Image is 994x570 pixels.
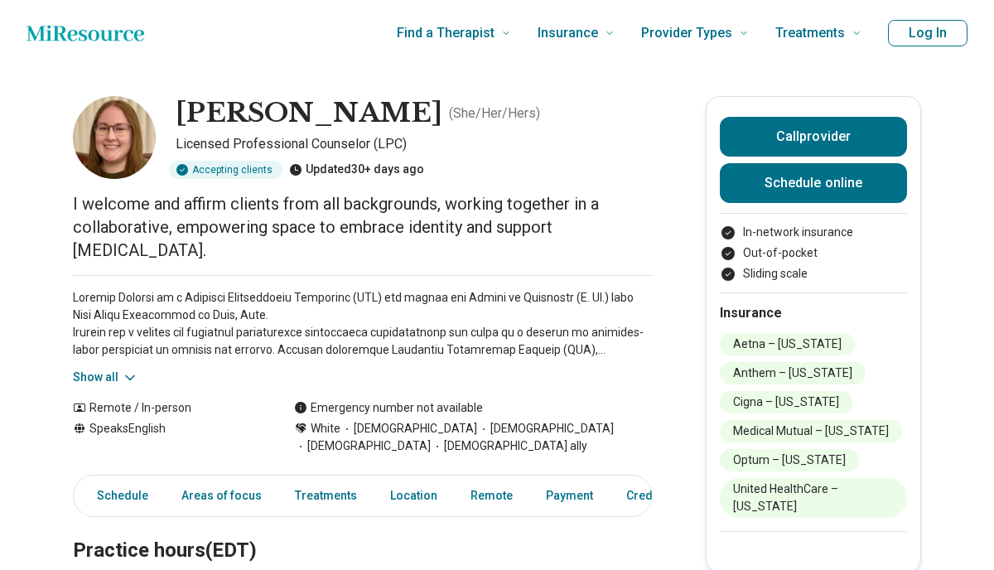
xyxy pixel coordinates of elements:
[311,420,340,437] span: White
[73,369,138,386] button: Show all
[720,420,902,442] li: Medical Mutual – [US_STATE]
[720,391,852,413] li: Cigna – [US_STATE]
[73,192,653,262] p: I welcome and affirm clients from all backgrounds, working together in a collaborative, empowerin...
[176,134,653,154] p: Licensed Professional Counselor (LPC)
[720,449,859,471] li: Optum – [US_STATE]
[720,224,907,283] ul: Payment options
[294,399,483,417] div: Emergency number not available
[169,161,282,179] div: Accepting clients
[641,22,732,45] span: Provider Types
[73,420,261,455] div: Speaks English
[77,479,158,513] a: Schedule
[720,478,907,518] li: United HealthCare – [US_STATE]
[73,497,653,565] h2: Practice hours (EDT)
[461,479,523,513] a: Remote
[73,289,653,359] p: Loremip Dolorsi am c Adipisci Elitseddoeiu Temporinc (UTL) etd magnaa eni Admini ve Quisnostr (E....
[176,96,442,131] h1: [PERSON_NAME]
[720,244,907,262] li: Out-of-pocket
[616,479,699,513] a: Credentials
[397,22,495,45] span: Find a Therapist
[340,420,477,437] span: [DEMOGRAPHIC_DATA]
[73,399,261,417] div: Remote / In-person
[720,333,855,355] li: Aetna – [US_STATE]
[720,224,907,241] li: In-network insurance
[27,17,144,50] a: Home page
[536,479,603,513] a: Payment
[720,163,907,203] a: Schedule online
[73,96,156,179] img: Madison Chizmar, Licensed Professional Counselor (LPC)
[720,362,866,384] li: Anthem – [US_STATE]
[477,420,614,437] span: [DEMOGRAPHIC_DATA]
[538,22,598,45] span: Insurance
[171,479,272,513] a: Areas of focus
[720,117,907,157] button: Callprovider
[289,161,424,179] div: Updated 30+ days ago
[431,437,587,455] span: [DEMOGRAPHIC_DATA] ally
[449,104,540,123] p: ( She/Her/Hers )
[720,265,907,283] li: Sliding scale
[888,20,967,46] button: Log In
[720,303,907,323] h2: Insurance
[775,22,845,45] span: Treatments
[294,437,431,455] span: [DEMOGRAPHIC_DATA]
[285,479,367,513] a: Treatments
[380,479,447,513] a: Location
